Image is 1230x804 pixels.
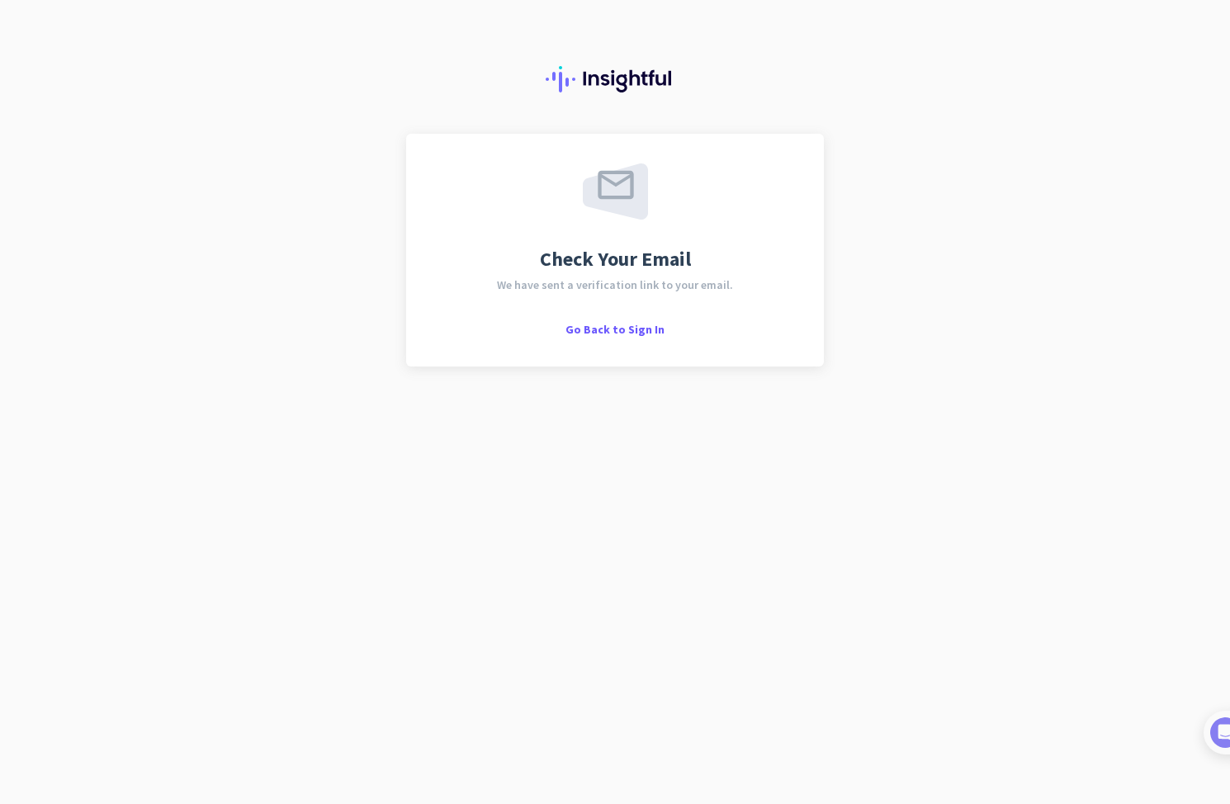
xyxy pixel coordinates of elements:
span: Go Back to Sign In [565,322,665,337]
span: Check Your Email [540,249,691,269]
img: Insightful [546,66,684,92]
img: email-sent [583,163,648,220]
span: We have sent a verification link to your email. [497,279,733,291]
